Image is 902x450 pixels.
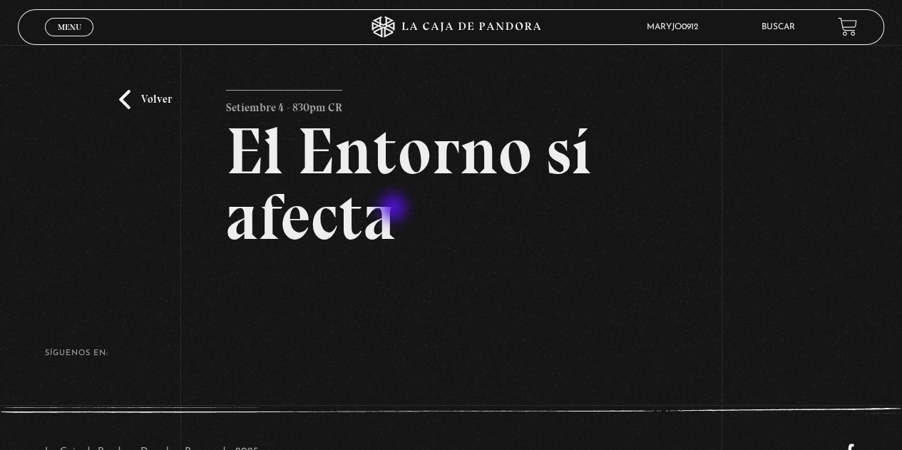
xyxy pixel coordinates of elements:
p: Setiembre 4 - 830pm CR [226,90,342,118]
a: View your shopping cart [838,17,857,36]
span: Menu [58,23,81,31]
span: maryjo0912 [640,23,713,31]
h4: SÍguenos en: [45,349,857,357]
a: Buscar [762,23,795,31]
span: Cerrar [53,34,86,44]
h2: El Entorno sí afecta [226,118,676,250]
a: Volver [119,90,172,109]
